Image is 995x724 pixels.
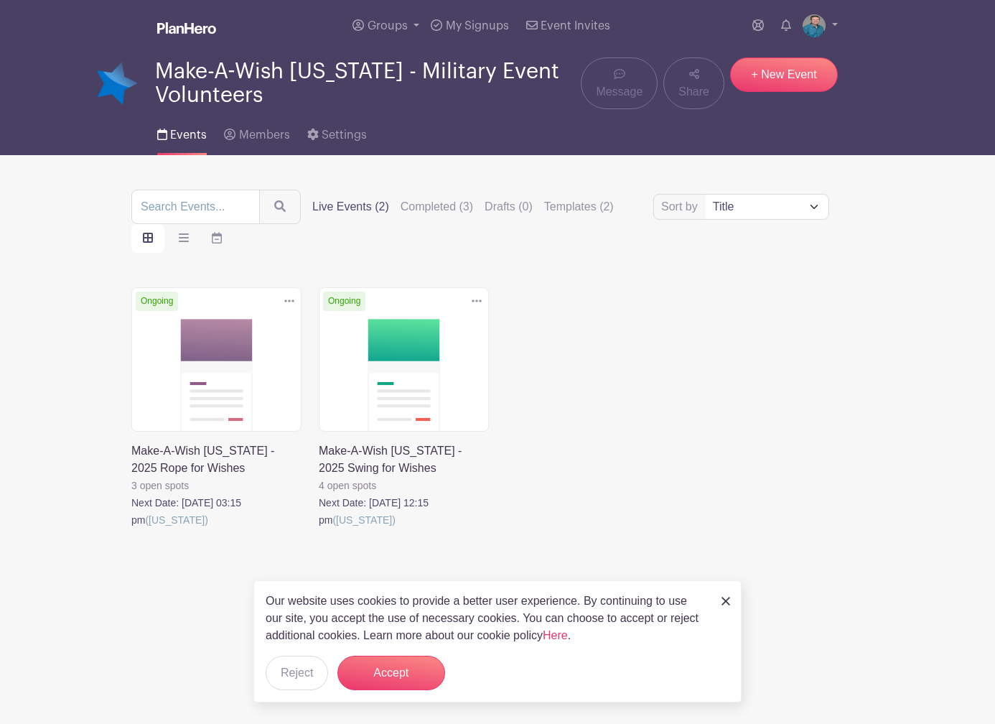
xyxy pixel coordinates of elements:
label: Live Events (2) [312,198,389,215]
a: Events [157,109,207,155]
img: close_button-5f87c8562297e5c2d7936805f587ecaba9071eb48480494691a3f1689db116b3.svg [721,597,730,605]
a: Settings [307,109,367,155]
span: Make-A-Wish [US_STATE] - Military Event Volunteers [155,60,581,107]
span: Share [678,83,709,101]
span: Message [596,83,643,101]
button: Accept [337,656,445,690]
label: Completed (3) [401,198,473,215]
input: Search Events... [131,190,260,224]
span: Settings [322,129,367,141]
span: Groups [368,20,408,32]
label: Templates (2) [544,198,614,215]
a: Share [663,57,724,109]
a: + New Event [730,57,838,92]
img: logo_white-6c42ec7e38ccf1d336a20a19083b03d10ae64f83f12c07503d8b9e83406b4c7d.svg [157,22,216,34]
div: order and view [131,224,233,253]
p: Our website uses cookies to provide a better user experience. By continuing to use our site, you ... [266,593,706,644]
span: My Signups [446,20,509,32]
a: Message [581,57,658,109]
span: Event Invites [541,20,610,32]
label: Sort by [661,198,702,215]
a: Here [543,629,568,641]
span: Events [170,129,207,141]
div: filters [312,198,614,215]
button: Reject [266,656,328,690]
img: 18-blue-star-png-image.png [97,62,138,105]
a: Members [224,109,289,155]
img: will_phelps-312x214.jpg [803,14,826,37]
label: Drafts (0) [485,198,533,215]
span: Members [239,129,290,141]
